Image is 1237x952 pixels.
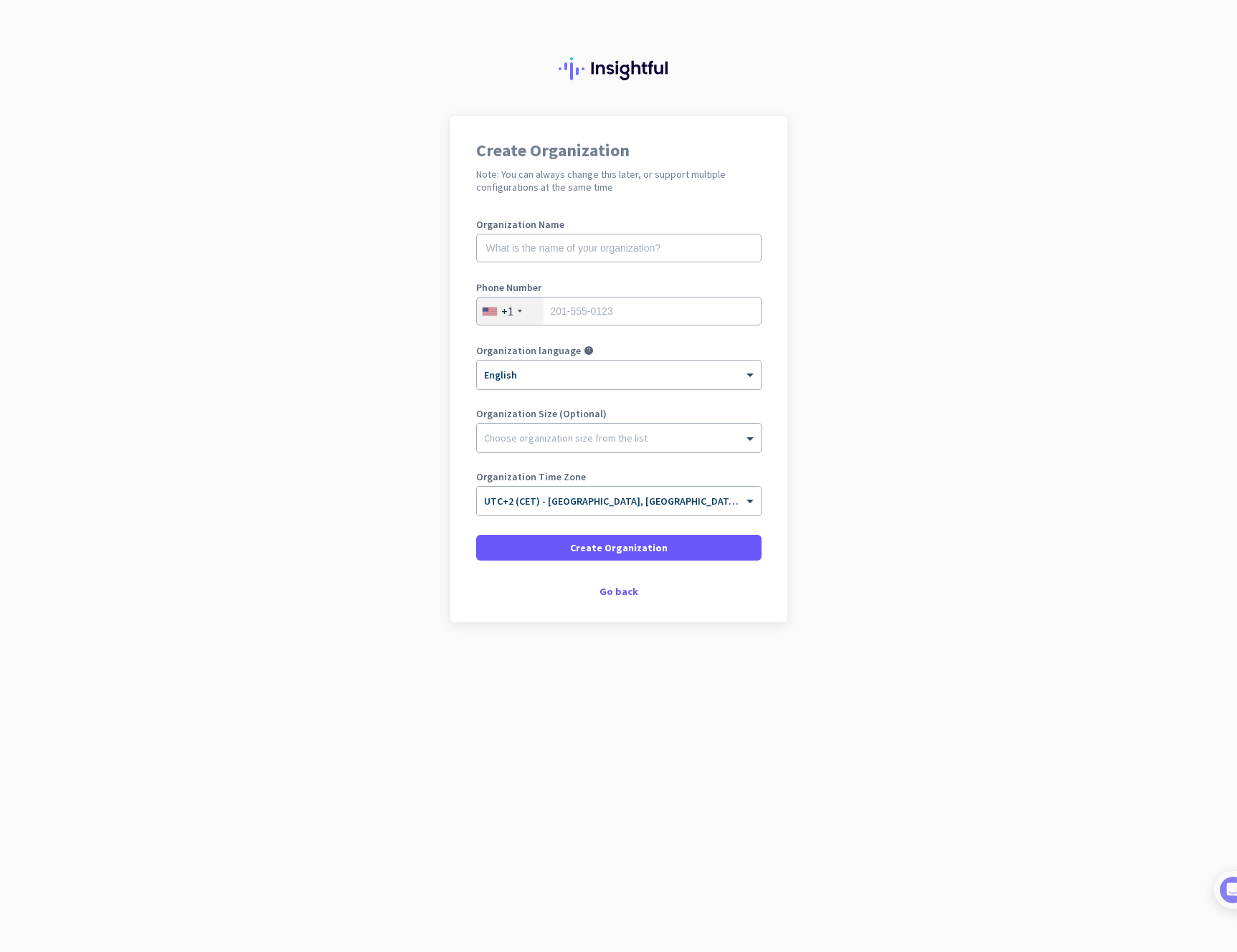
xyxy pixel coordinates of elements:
label: Organization Size (Optional) [476,409,762,419]
label: Organization Time Zone [476,472,762,482]
label: Phone Number [476,282,762,292]
div: +1 [501,304,513,318]
div: Go back [476,586,762,596]
span: Create Organization [570,541,668,555]
button: Create Organization [476,535,762,561]
label: Organization language [476,346,581,356]
input: What is the name of your organization? [476,234,762,262]
input: 201-555-0123 [476,297,762,325]
h1: Create Organization [476,142,762,159]
h2: Note: You can always change this later, or support multiple configurations at the same time [476,168,762,194]
img: Insightful [559,57,679,80]
label: Organization Name [476,219,762,229]
i: help [584,346,594,356]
